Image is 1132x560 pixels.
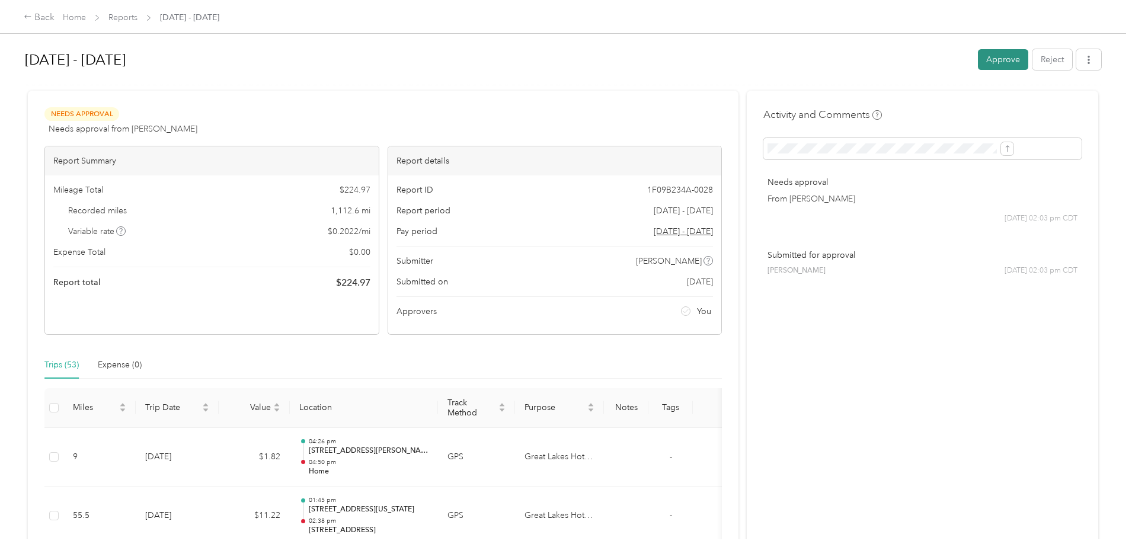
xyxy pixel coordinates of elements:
p: Needs approval [768,176,1077,188]
div: Expense (0) [98,359,142,372]
span: Purpose [525,402,585,412]
p: Home [309,466,429,477]
span: 1,112.6 mi [331,204,370,217]
span: Pay period [396,225,437,238]
td: [DATE] [136,428,219,487]
span: caret-down [119,407,126,414]
a: Reports [108,12,137,23]
p: From [PERSON_NAME] [768,193,1077,205]
div: Trips (53) [44,359,79,372]
span: Trip Date [145,402,200,412]
span: caret-up [273,401,280,408]
div: Report details [388,146,722,175]
div: Report Summary [45,146,379,175]
span: caret-down [202,407,209,414]
span: [DATE] 02:03 pm CDT [1005,213,1077,224]
td: $11.22 [219,487,290,546]
a: Home [63,12,86,23]
td: GPS [438,487,515,546]
h1: Sep 1 - 30, 2025 [25,46,970,74]
h4: Activity and Comments [763,107,882,122]
th: Notes [604,388,648,428]
span: caret-down [273,407,280,414]
span: caret-up [587,401,594,408]
iframe: Everlance-gr Chat Button Frame [1066,494,1132,560]
th: Trip Date [136,388,219,428]
span: - [670,452,672,462]
span: Variable rate [68,225,126,238]
span: [DATE] [687,276,713,288]
th: Purpose [515,388,604,428]
span: Mileage Total [53,184,103,196]
p: [STREET_ADDRESS][PERSON_NAME] [309,446,429,456]
span: $ 0.2022 / mi [328,225,370,238]
span: Track Method [447,398,496,418]
td: GPS [438,428,515,487]
span: Needs Approval [44,107,119,121]
span: Report total [53,276,101,289]
th: Tags [648,388,693,428]
span: Report period [396,204,450,217]
td: Great Lakes Hotel Supply Co. [515,428,604,487]
span: $ 224.97 [340,184,370,196]
button: Approve [978,49,1028,70]
span: Recorded miles [68,204,127,217]
span: [DATE] - [DATE] [160,11,219,24]
span: Submitter [396,255,433,267]
span: [PERSON_NAME] [636,255,702,267]
span: caret-up [119,401,126,408]
span: 1F09B234A-0028 [647,184,713,196]
p: Submitted for approval [768,249,1077,261]
span: Go to pay period [654,225,713,238]
td: Great Lakes Hotel Supply Co. [515,487,604,546]
td: [DATE] [136,487,219,546]
span: You [697,305,711,318]
th: Miles [63,388,136,428]
p: 02:38 pm [309,517,429,525]
td: $1.82 [219,428,290,487]
p: 04:50 pm [309,458,429,466]
span: caret-up [202,401,209,408]
span: $ 224.97 [336,276,370,290]
span: Report ID [396,184,433,196]
div: Back [24,11,55,25]
th: Location [290,388,438,428]
span: [PERSON_NAME] [768,265,826,276]
span: Needs approval from [PERSON_NAME] [49,123,197,135]
p: 04:26 pm [309,437,429,446]
th: Track Method [438,388,515,428]
span: caret-up [498,401,506,408]
td: 55.5 [63,487,136,546]
span: [DATE] 02:03 pm CDT [1005,265,1077,276]
p: 01:45 pm [309,496,429,504]
span: caret-down [498,407,506,414]
span: Approvers [396,305,437,318]
span: Value [228,402,271,412]
td: 9 [63,428,136,487]
span: Expense Total [53,246,105,258]
span: caret-down [587,407,594,414]
span: - [670,510,672,520]
button: Reject [1032,49,1072,70]
span: $ 0.00 [349,246,370,258]
p: [STREET_ADDRESS] [309,525,429,536]
span: [DATE] - [DATE] [654,204,713,217]
p: [STREET_ADDRESS][US_STATE] [309,504,429,515]
span: Submitted on [396,276,448,288]
span: Miles [73,402,117,412]
th: Value [219,388,290,428]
